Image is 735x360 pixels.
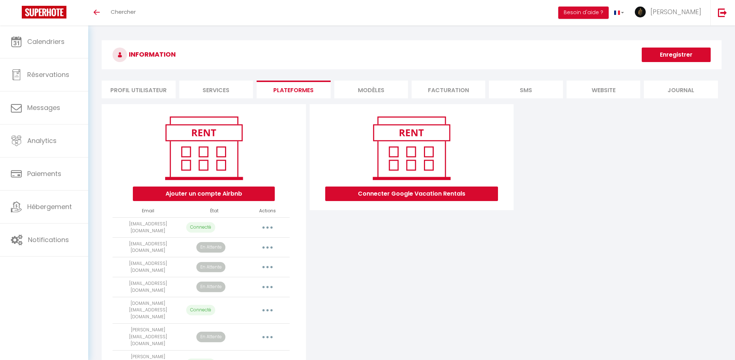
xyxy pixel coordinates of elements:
img: Super Booking [22,6,66,19]
li: Plateformes [257,81,330,98]
img: rent.png [365,113,458,183]
li: Facturation [412,81,485,98]
span: Calendriers [27,37,65,46]
span: Hébergement [27,202,72,211]
p: En Attente [196,332,225,342]
li: Profil Utilisateur [102,81,175,98]
span: Messages [27,103,60,112]
p: Connecté [186,305,215,315]
p: En Attente [196,282,225,292]
span: Analytics [27,136,57,145]
img: logout [718,8,727,17]
span: Chercher [111,8,136,16]
img: rent.png [158,113,250,183]
button: Connecter Google Vacation Rentals [325,187,498,201]
span: Notifications [28,235,69,244]
h3: INFORMATION [102,40,722,69]
p: Connecté [186,222,215,233]
td: [DOMAIN_NAME][EMAIL_ADDRESS][DOMAIN_NAME] [113,297,183,324]
iframe: LiveChat chat widget [705,330,735,360]
button: Ajouter un compte Airbnb [133,187,275,201]
button: Besoin d'aide ? [558,7,609,19]
th: Email [113,205,183,217]
span: Réservations [27,70,69,79]
p: En Attente [196,262,225,273]
td: [EMAIL_ADDRESS][DOMAIN_NAME] [113,237,183,257]
th: État [183,205,245,217]
td: [PERSON_NAME][EMAIL_ADDRESS][DOMAIN_NAME] [113,324,183,351]
button: Enregistrer [642,48,711,62]
li: website [567,81,640,98]
p: En Attente [196,242,225,253]
td: [EMAIL_ADDRESS][DOMAIN_NAME] [113,257,183,277]
li: SMS [489,81,563,98]
li: Services [179,81,253,98]
span: [PERSON_NAME] [650,7,701,16]
td: [EMAIL_ADDRESS][DOMAIN_NAME] [113,217,183,237]
li: Journal [644,81,718,98]
th: Actions [245,205,290,217]
td: [EMAIL_ADDRESS][DOMAIN_NAME] [113,277,183,297]
img: ... [635,7,646,17]
span: Paiements [27,169,61,178]
li: MODÈLES [334,81,408,98]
